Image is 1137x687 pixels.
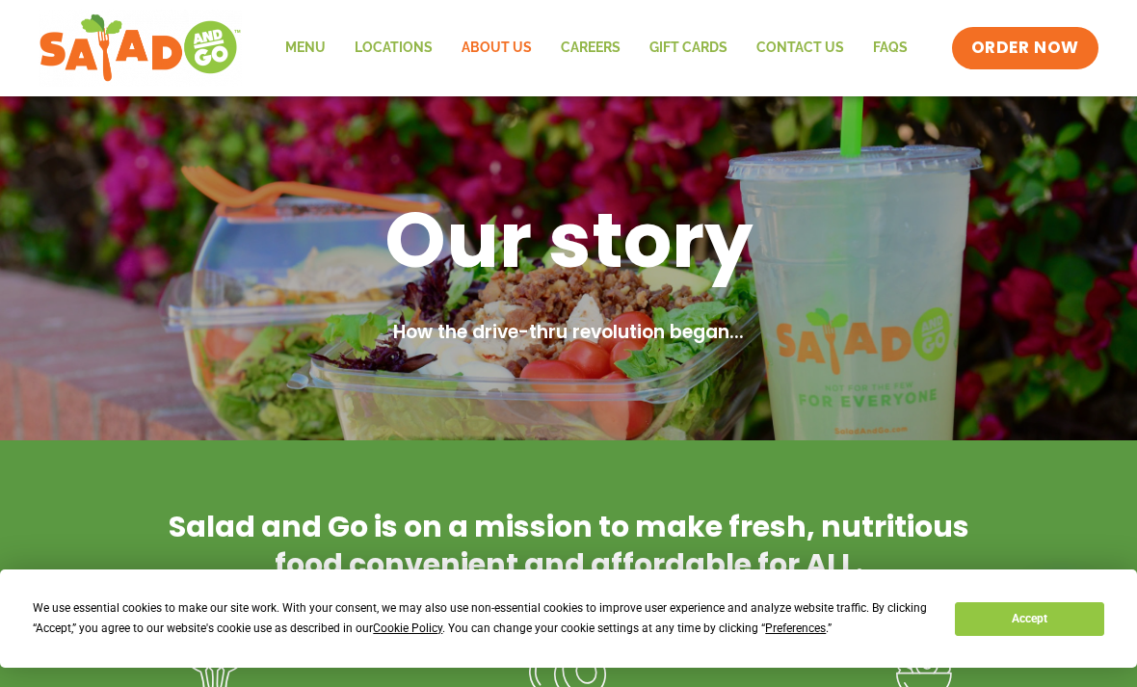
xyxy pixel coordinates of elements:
div: We use essential cookies to make our site work. With your consent, we may also use non-essential ... [33,598,932,639]
a: Careers [546,26,635,70]
span: ORDER NOW [971,37,1079,60]
a: Contact Us [742,26,859,70]
a: ORDER NOW [952,27,1098,69]
h1: Our story [67,190,1070,290]
a: GIFT CARDS [635,26,742,70]
h2: How the drive-thru revolution began... [67,319,1070,347]
button: Accept [955,602,1103,636]
span: Preferences [765,621,826,635]
h2: Salad and Go is on a mission to make fresh, nutritious food convenient and affordable for ALL. [164,508,973,583]
a: About Us [447,26,546,70]
a: Locations [340,26,447,70]
span: Cookie Policy [373,621,442,635]
a: Menu [271,26,340,70]
a: FAQs [859,26,922,70]
nav: Menu [271,26,922,70]
img: new-SAG-logo-768×292 [39,10,242,87]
